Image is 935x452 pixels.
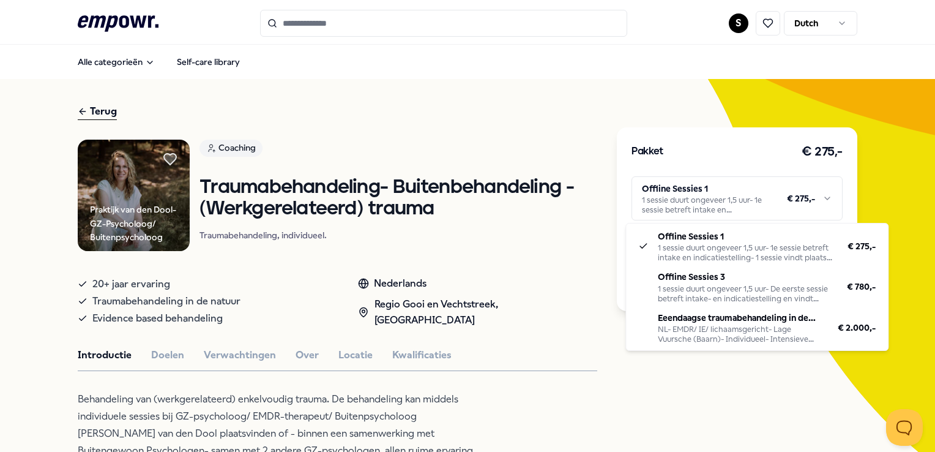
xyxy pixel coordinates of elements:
div: 1 sessie duurt ongeveer 1,5 uur- 1e sessie betreft intake en indicatiestelling- 1 sessie vindt pl... [658,243,833,263]
span: € 780,- [847,280,876,293]
span: € 2.000,- [838,321,876,334]
div: NL- EMDR/ IE/ lichaamsgericht- Lage Vuursche (Baarn)- Individueel- Intensieve behandeling van tra... [658,325,823,344]
p: Eeendaagse traumabehandeling in de natuur- 3 ervaren behandelaren- 3 behandeltechnieken [658,311,823,325]
div: 1 sessie duurt ongeveer 1,5 uur- De eerste sessie betreft intake- en indicatiestelling en vindt p... [658,284,832,304]
p: Offline Sessies 3 [658,270,832,284]
span: € 275,- [847,239,876,253]
p: Offline Sessies 1 [658,230,833,243]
